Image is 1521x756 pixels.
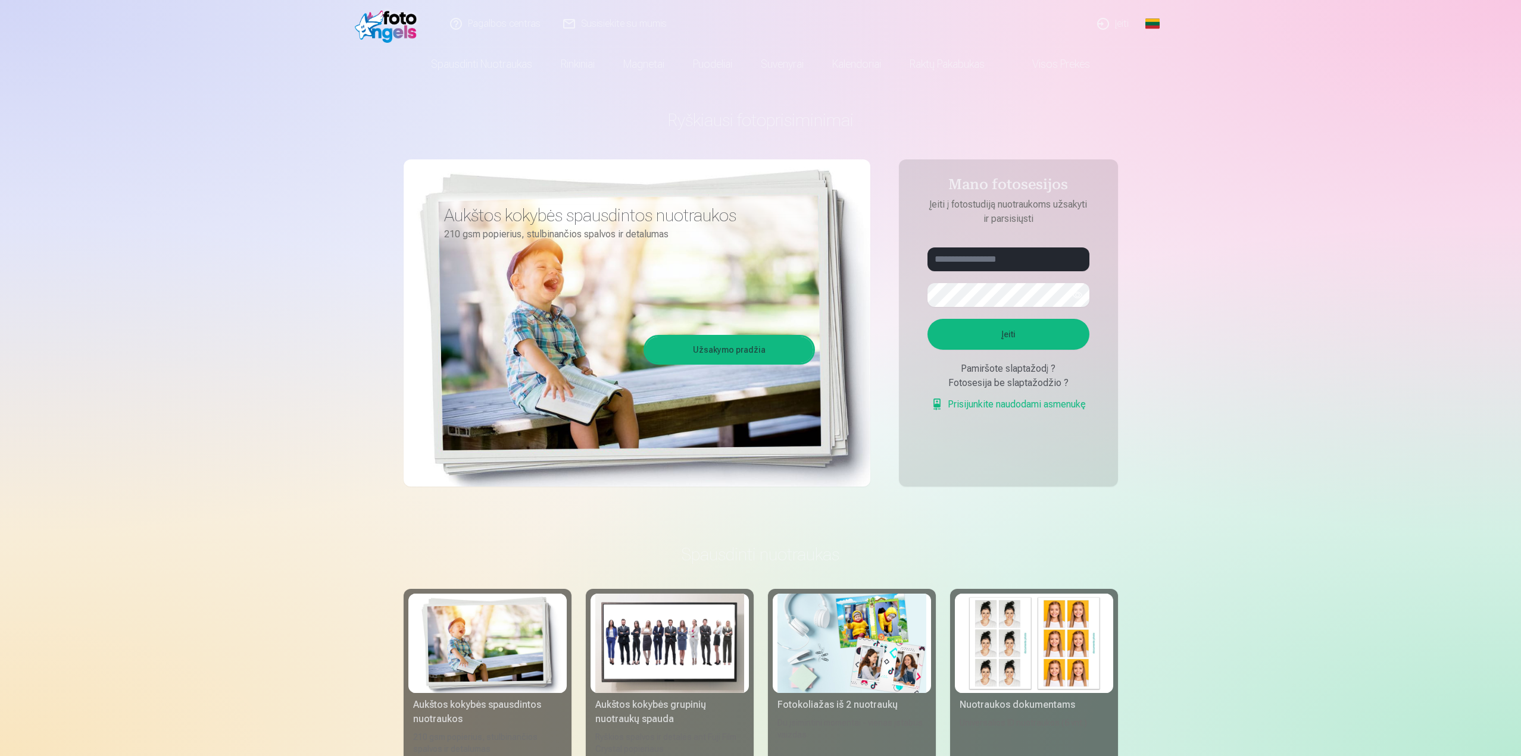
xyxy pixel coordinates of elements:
h1: Ryškiausi fotoprisiminimai [404,109,1118,131]
div: Du įsimintini momentai - vienas įstabus vaizdas [773,717,931,755]
div: 210 gsm popierius, stulbinančios spalvos ir detalumas [408,731,567,755]
div: Universalios ID nuotraukos (6 vnt.) [955,717,1113,755]
p: Įeiti į fotostudiją nuotraukoms užsakyti ir parsisiųsti [916,197,1101,226]
a: Rinkiniai [546,48,609,81]
a: Kalendoriai [818,48,895,81]
h3: Aukštos kokybės spausdintos nuotraukos [444,205,806,226]
a: Užsakymo pradžia [645,337,813,363]
h3: Spausdinti nuotraukas [413,544,1108,565]
a: Suvenyrai [747,48,818,81]
img: Aukštos kokybės grupinių nuotraukų spauda [595,594,744,693]
a: Magnetai [609,48,679,81]
img: /fa2 [355,5,423,43]
a: Visos prekės [999,48,1104,81]
div: Aukštos kokybės grupinių nuotraukų spauda [591,698,749,726]
img: Fotokoliažas iš 2 nuotraukų [777,594,926,693]
div: Fotokoliažas iš 2 nuotraukų [773,698,931,712]
a: Raktų pakabukas [895,48,999,81]
a: Prisijunkite naudodami asmenukę [931,397,1086,412]
img: Aukštos kokybės spausdintos nuotraukos [413,594,562,693]
a: Spausdinti nuotraukas [417,48,546,81]
button: Įeiti [927,319,1089,350]
a: Puodeliai [679,48,747,81]
div: Nuotraukos dokumentams [955,698,1113,712]
div: Ryškios spalvos ir detalės ant Fuji Film Crystal popieriaus [591,731,749,755]
img: Nuotraukos dokumentams [960,594,1108,693]
div: Fotosesija be slaptažodžio ? [927,376,1089,390]
h4: Mano fotosesijos [916,176,1101,197]
div: Aukštos kokybės spausdintos nuotraukos [408,698,567,726]
p: 210 gsm popierius, stulbinančios spalvos ir detalumas [444,226,806,243]
div: Pamiršote slaptažodį ? [927,362,1089,376]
